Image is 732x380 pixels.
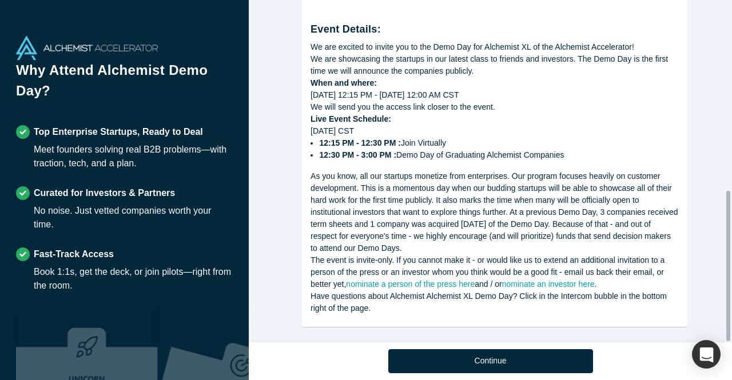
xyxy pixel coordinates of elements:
div: We will send you the access link closer to the event. [311,101,679,113]
strong: Curated for Investors & Partners [34,188,175,198]
h1: Why Attend Alchemist Demo Day? [16,60,233,109]
button: Continue [388,349,593,373]
strong: Fast-Track Access [34,249,114,259]
div: We are excited to invite you to the Demo Day for Alchemist XL of the Alchemist Accelerator! [311,41,679,53]
div: Book 1:1s, get the deck, or join pilots—right from the room. [34,265,233,293]
div: No noise. Just vetted companies worth your time. [34,204,233,231]
strong: Live Event Schedule: [311,114,391,123]
strong: 12:15 PM - 12:30 PM : [319,138,400,147]
strong: When and where: [311,78,377,87]
div: [DATE] CST [311,125,679,161]
li: Join Virtually [319,137,679,149]
div: Have questions about Alchemist Alchemist XL Demo Day? Click in the Intercom bubble in the bottom ... [311,290,679,314]
div: Meet founders solving real B2B problems—with traction, tech, and a plan. [34,143,233,170]
div: [DATE] 12:15 PM - [DATE] 12:00 AM CST [311,89,679,101]
div: As you know, all our startups monetize from enterprises. Our program focuses heavily on customer ... [311,170,679,254]
a: nominate a person of the press here [346,279,475,289]
li: Demo Day of Graduating Alchemist Companies [319,149,679,161]
strong: Event Details: [311,23,381,35]
img: Alchemist Accelerator Logo [16,36,158,60]
div: We are showcasing the startups in our latest class to friends and investors. The Demo Day is the ... [311,53,679,77]
div: The event is invite-only. If you cannot make it - or would like us to extend an additional invita... [311,254,679,290]
a: nominate an investor here [502,279,595,289]
strong: 12:30 PM - 3:00 PM : [319,150,396,159]
strong: Top Enterprise Startups, Ready to Deal [34,127,203,137]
